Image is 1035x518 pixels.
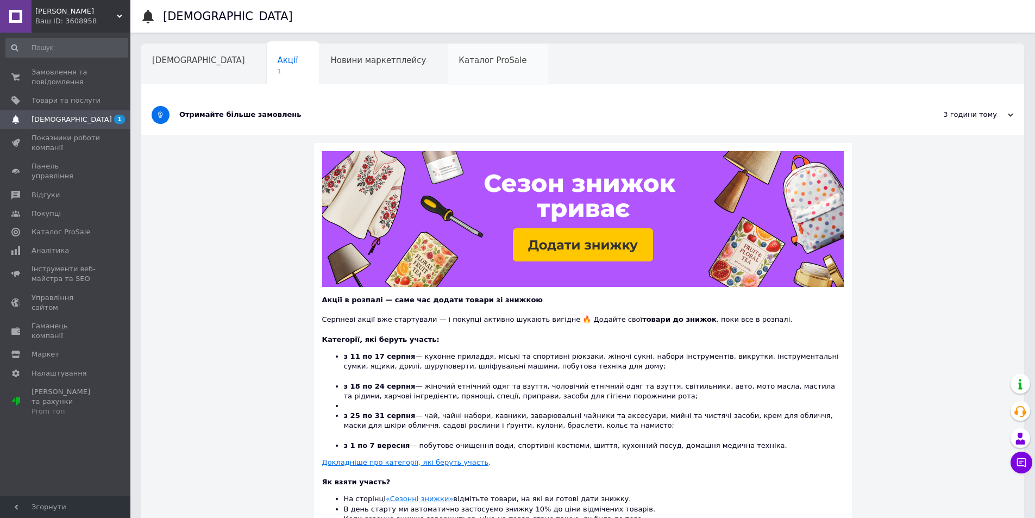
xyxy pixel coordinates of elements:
[32,387,101,417] span: [PERSON_NAME] та рахунки
[642,315,717,323] b: товари до знижок
[322,478,391,486] b: Як взяти участь?
[32,96,101,105] span: Товари та послуги
[179,110,905,120] div: Отримайте більше замовлень
[344,352,844,382] li: — кухонне приладдя, міські та спортивні рюкзаки, жіночі сукні, набори інструментів, викрутки, інс...
[32,67,101,87] span: Замовлення та повідомлення
[163,10,293,23] h1: [DEMOGRAPHIC_DATA]
[330,55,426,65] span: Новини маркетплейсу
[344,352,416,360] b: з 11 по 17 серпня
[32,293,101,313] span: Управління сайтом
[322,296,543,304] b: Акції в розпалі — саме час додати товари зі знижкою
[32,350,59,359] span: Маркет
[278,67,298,76] span: 1
[32,369,87,378] span: Налаштування
[5,38,128,58] input: Пошук
[344,441,844,451] li: — побутове очищення води, спортивні костюми, шиття, кухонний посуд, домашня медична техніка.
[459,55,526,65] span: Каталог ProSale
[322,335,440,344] b: Категорії, які беруть участь:
[905,110,1013,120] div: 3 години тому
[35,7,117,16] span: Моя Косметичка
[32,133,101,153] span: Показники роботи компанії
[344,494,844,504] li: На сторінці відмітьте товари, на які ви готові дати знижку.
[1011,452,1032,473] button: Чат з покупцем
[386,495,453,503] a: «Сезонні знижки»
[32,209,61,219] span: Покупці
[322,458,491,466] a: Докладніше про категорії, які беруть участь.
[32,115,112,124] span: [DEMOGRAPHIC_DATA]
[344,382,416,390] b: з 18 по 24 серпня
[32,321,101,341] span: Гаманець компанії
[32,407,101,416] div: Prom топ
[344,382,844,401] li: — жіночий етнічний одяг та взуття, чоловічий етнічний одяг та взуття, світильники, авто, мото мас...
[344,504,844,514] li: В день старту ми автоматично застосуємо знижку 10% до ціни відмічених товарів.
[322,305,844,324] div: Серпневі акції вже стартували — і покупці активно шукають вигідне 🔥 Додайте свої , поки все в роз...
[278,55,298,65] span: Акції
[344,411,416,420] b: з 25 по 31 серпня
[152,55,245,65] span: [DEMOGRAPHIC_DATA]
[114,115,125,124] span: 1
[32,246,69,255] span: Аналітика
[32,227,90,237] span: Каталог ProSale
[32,190,60,200] span: Відгуки
[35,16,130,26] div: Ваш ID: 3608958
[344,441,410,450] b: з 1 по 7 вересня
[32,161,101,181] span: Панель управління
[344,411,844,441] li: — чай, чайні набори, кавники, заварювальні чайники та аксесуари, мийні та чистячі засоби, крем дл...
[32,264,101,284] span: Інструменти веб-майстра та SEO
[322,458,489,466] u: Докладніше про категорії, які беруть участь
